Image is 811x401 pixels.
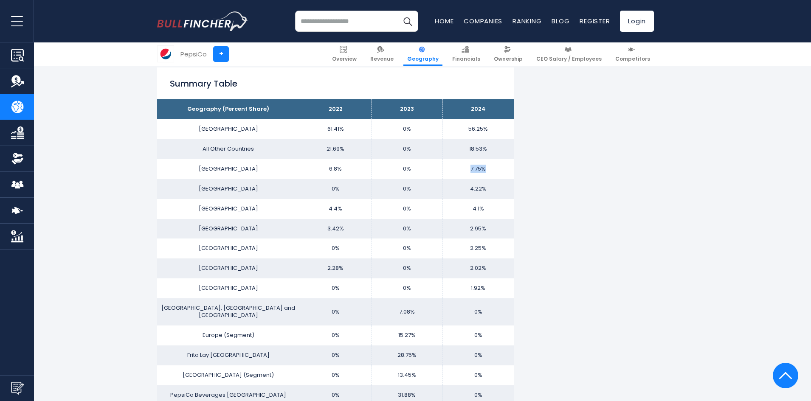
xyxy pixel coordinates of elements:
a: Ownership [490,42,527,66]
th: 2022 [300,99,371,119]
a: Blog [552,17,569,25]
a: Geography [403,42,442,66]
th: Geography (Percent Share) [157,99,300,119]
td: [GEOGRAPHIC_DATA] [157,199,300,219]
a: Register [580,17,610,25]
td: 0% [442,345,514,365]
td: [GEOGRAPHIC_DATA] [157,179,300,199]
a: Revenue [366,42,397,66]
td: 0% [300,238,371,258]
td: 0% [371,139,442,159]
td: Frito Lay [GEOGRAPHIC_DATA] [157,345,300,365]
td: [GEOGRAPHIC_DATA] [157,219,300,239]
td: 13.45% [371,365,442,385]
td: [GEOGRAPHIC_DATA] [157,278,300,298]
td: 1.92% [442,278,514,298]
td: 7.75% [442,159,514,179]
span: Financials [452,56,480,62]
td: 0% [300,365,371,385]
a: Ranking [513,17,541,25]
th: 2024 [442,99,514,119]
td: 2.02% [442,258,514,278]
th: 2023 [371,99,442,119]
td: 0% [371,119,442,139]
td: 0% [300,179,371,199]
td: 0% [371,159,442,179]
td: [GEOGRAPHIC_DATA] [157,238,300,258]
a: Go to homepage [157,11,248,31]
td: 2.25% [442,238,514,258]
td: 3.42% [300,219,371,239]
td: 28.75% [371,345,442,365]
td: [GEOGRAPHIC_DATA] (Segment) [157,365,300,385]
td: 61.41% [300,119,371,139]
td: 4.22% [442,179,514,199]
td: 21.69% [300,139,371,159]
img: bullfincher logo [157,11,248,31]
td: 2.95% [442,219,514,239]
a: Home [435,17,453,25]
td: [GEOGRAPHIC_DATA], [GEOGRAPHIC_DATA] and [GEOGRAPHIC_DATA] [157,298,300,325]
td: [GEOGRAPHIC_DATA] [157,119,300,139]
td: 0% [371,179,442,199]
img: PEP logo [158,46,174,62]
td: All Other Countries [157,139,300,159]
a: CEO Salary / Employees [532,42,605,66]
td: 6.8% [300,159,371,179]
a: + [213,46,229,62]
td: 56.25% [442,119,514,139]
td: 0% [442,365,514,385]
td: [GEOGRAPHIC_DATA] [157,159,300,179]
td: 0% [300,325,371,345]
td: 0% [442,298,514,325]
td: 4.1% [442,199,514,219]
td: 0% [300,298,371,325]
td: 0% [300,345,371,365]
span: Revenue [370,56,394,62]
h2: Summary Table [170,77,501,90]
td: 0% [371,199,442,219]
td: 0% [371,278,442,298]
td: 2.28% [300,258,371,278]
span: Competitors [615,56,650,62]
td: 0% [300,278,371,298]
a: Competitors [611,42,654,66]
td: 0% [371,238,442,258]
a: Financials [448,42,484,66]
a: Overview [328,42,360,66]
td: 0% [371,258,442,278]
img: Ownership [11,152,24,165]
span: CEO Salary / Employees [536,56,602,62]
a: Companies [464,17,502,25]
td: 0% [371,219,442,239]
td: 7.08% [371,298,442,325]
span: Geography [407,56,439,62]
a: Login [620,11,654,32]
span: Overview [332,56,357,62]
div: PepsiCo [180,49,207,59]
td: 0% [442,325,514,345]
td: 15.27% [371,325,442,345]
td: 18.53% [442,139,514,159]
td: [GEOGRAPHIC_DATA] [157,258,300,278]
span: Ownership [494,56,523,62]
td: 4.4% [300,199,371,219]
td: Europe (Segment) [157,325,300,345]
button: Search [397,11,418,32]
